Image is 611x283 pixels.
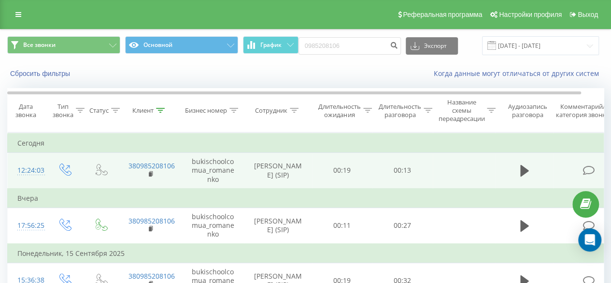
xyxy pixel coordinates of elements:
[128,216,175,225] a: 380985208106
[243,36,298,54] button: График
[312,208,372,244] td: 00:11
[17,216,37,235] div: 17:56:25
[578,11,598,18] span: Выход
[17,161,37,180] div: 12:24:03
[8,103,43,119] div: Дата звонка
[7,69,75,78] button: Сбросить фильтры
[244,153,312,189] td: [PERSON_NAME] (SIP)
[403,11,482,18] span: Реферальная программа
[372,153,433,189] td: 00:13
[298,37,401,55] input: Поиск по номеру
[185,106,227,115] div: Бизнес номер
[182,153,244,189] td: bukischoolcomua_romanenko
[244,208,312,244] td: [PERSON_NAME] (SIP)
[7,36,120,54] button: Все звонки
[132,106,154,115] div: Клиент
[23,41,56,49] span: Все звонки
[89,106,109,115] div: Статус
[372,208,433,244] td: 00:27
[182,208,244,244] td: bukischoolcomua_romanenko
[125,36,238,54] button: Основной
[499,11,562,18] span: Настройки профиля
[554,103,611,119] div: Комментарий/категория звонка
[504,103,551,119] div: Аудиозапись разговора
[379,103,421,119] div: Длительность разговора
[434,69,604,78] a: Когда данные могут отличаться от других систем
[255,106,287,115] div: Сотрудник
[53,103,73,119] div: Тип звонка
[128,161,175,170] a: 380985208106
[318,103,361,119] div: Длительность ожидания
[260,42,282,48] span: График
[312,153,372,189] td: 00:19
[438,98,484,123] div: Название схемы переадресации
[406,37,458,55] button: Экспорт
[578,228,601,252] div: Open Intercom Messenger
[128,271,175,281] a: 380985208106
